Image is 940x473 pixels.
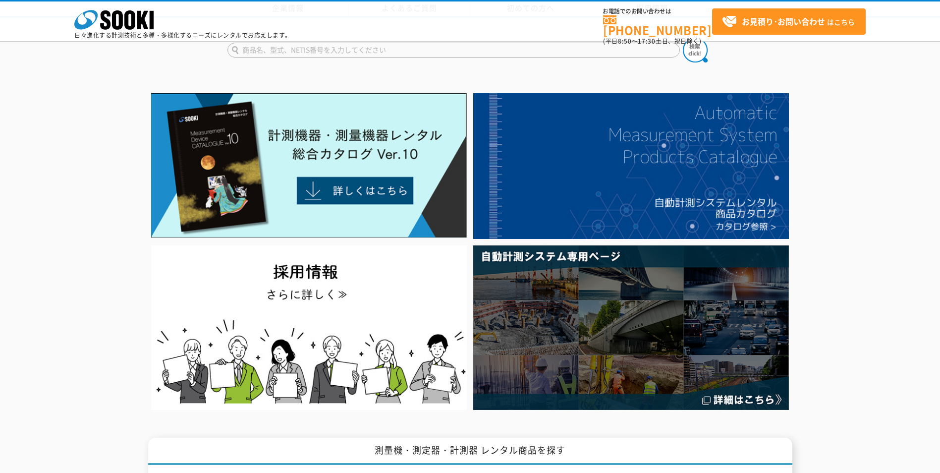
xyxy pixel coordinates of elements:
a: [PHONE_NUMBER] [603,15,712,36]
span: 8:50 [618,37,632,46]
img: 自動計測システム専用ページ [473,245,789,410]
img: SOOKI recruit [151,245,467,410]
strong: お見積り･お問い合わせ [742,15,825,27]
img: btn_search.png [683,38,708,62]
h1: 測量機・測定器・計測器 レンタル商品を探す [148,438,792,465]
img: Catalog Ver10 [151,93,467,238]
input: 商品名、型式、NETIS番号を入力してください [227,43,680,58]
p: 日々進化する計測技術と多種・多様化するニーズにレンタルでお応えします。 [74,32,291,38]
a: お見積り･お問い合わせはこちら [712,8,866,35]
span: 17:30 [638,37,656,46]
span: お電話でのお問い合わせは [603,8,712,14]
span: (平日 ～ 土日、祝日除く) [603,37,701,46]
img: 自動計測システムカタログ [473,93,789,239]
span: はこちら [722,14,855,29]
